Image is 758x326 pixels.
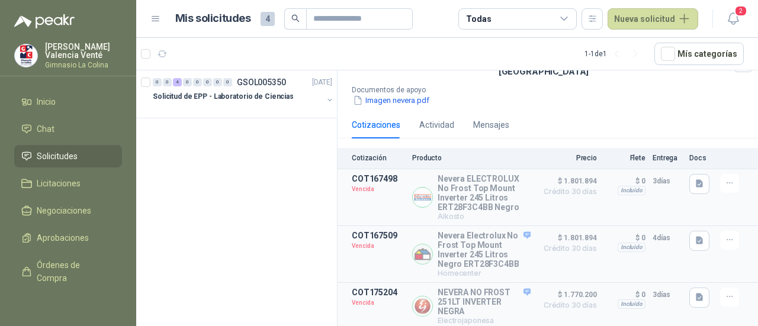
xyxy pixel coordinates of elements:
[653,231,682,245] p: 4 días
[654,43,744,65] button: Mís categorías
[584,44,645,63] div: 1 - 1 de 1
[223,78,232,86] div: 0
[604,288,645,302] p: $ 0
[352,231,405,240] p: COT167509
[37,122,54,135] span: Chat
[37,150,78,163] span: Solicitudes
[618,186,645,195] div: Incluido
[604,231,645,245] p: $ 0
[175,10,251,27] h1: Mis solicitudes
[183,78,192,86] div: 0
[538,231,597,245] span: $ 1.801.894
[538,174,597,188] span: $ 1.801.894
[352,154,405,162] p: Cotización
[203,78,212,86] div: 0
[438,174,531,212] p: Nevera ELECTROLUX No Frost Top Mount Inverter 245 Litros ERT28F3C4BB Negro
[413,244,432,264] img: Company Logo
[352,174,405,183] p: COT167498
[538,302,597,309] span: Crédito 30 días
[352,240,405,252] p: Vencida
[352,288,405,297] p: COT175204
[352,118,400,131] div: Cotizaciones
[438,288,531,316] p: NEVERA NO FROST 251LT INVERTER NEGRA
[438,231,531,269] p: Nevera Electrolux No Frost Top Mount Inverter 245 Litros Negro ERT28F3C4BB
[14,227,122,249] a: Aprobaciones
[352,183,405,195] p: Vencida
[213,78,222,86] div: 0
[438,212,531,221] p: Alkosto
[412,154,531,162] p: Producto
[689,154,713,162] p: Docs
[14,145,122,167] a: Solicitudes
[312,77,332,88] p: [DATE]
[193,78,202,86] div: 0
[538,188,597,195] span: Crédito 30 días
[37,177,81,190] span: Licitaciones
[14,254,122,289] a: Órdenes de Compra
[14,172,122,195] a: Licitaciones
[37,259,111,285] span: Órdenes de Compra
[734,5,747,17] span: 2
[352,86,753,94] p: Documentos de apoyo
[438,316,531,325] p: Electrojaponesa
[45,62,122,69] p: Gimnasio La Colina
[722,8,744,30] button: 2
[14,294,122,317] a: Manuales y ayuda
[261,12,275,26] span: 4
[618,243,645,252] div: Incluido
[538,288,597,302] span: $ 1.770.200
[352,94,431,106] button: Imagen nevera.pdf
[173,78,182,86] div: 4
[618,299,645,309] div: Incluido
[37,204,91,217] span: Negociaciones
[608,8,698,30] button: Nueva solicitud
[45,43,122,59] p: [PERSON_NAME] Valencia Venté
[604,154,645,162] p: Flete
[15,44,37,67] img: Company Logo
[438,269,531,277] p: Homecenter
[163,78,172,86] div: 0
[466,12,491,25] div: Todas
[153,91,294,102] p: Solicitud de EPP - Laboratorio de Ciencias
[153,75,335,113] a: 0 0 4 0 0 0 0 0 GSOL005350[DATE] Solicitud de EPP - Laboratorio de Ciencias
[604,174,645,188] p: $ 0
[291,14,300,22] span: search
[413,296,432,316] img: Company Logo
[419,118,454,131] div: Actividad
[653,154,682,162] p: Entrega
[538,154,597,162] p: Precio
[153,78,162,86] div: 0
[37,95,56,108] span: Inicio
[653,288,682,302] p: 3 días
[14,199,122,222] a: Negociaciones
[14,14,75,28] img: Logo peakr
[237,78,286,86] p: GSOL005350
[413,188,432,207] img: Company Logo
[473,118,509,131] div: Mensajes
[538,245,597,252] span: Crédito 30 días
[352,297,405,309] p: Vencida
[14,91,122,113] a: Inicio
[37,231,89,244] span: Aprobaciones
[653,174,682,188] p: 3 días
[14,118,122,140] a: Chat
